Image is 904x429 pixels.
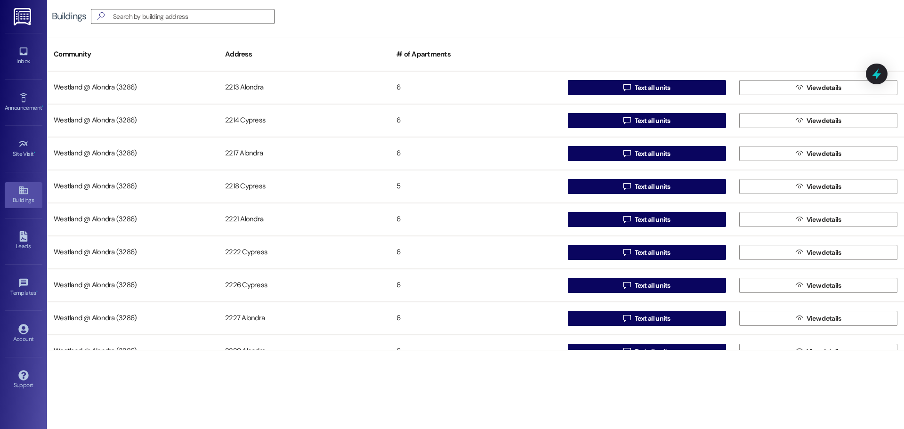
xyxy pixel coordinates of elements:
div: Westland @ Alondra (3286) [47,276,218,295]
i:  [623,348,630,355]
div: Westland @ Alondra (3286) [47,144,218,163]
i:  [796,117,803,124]
i:  [796,150,803,157]
div: Westland @ Alondra (3286) [47,243,218,262]
div: Community [47,43,218,66]
button: View details [739,179,897,194]
span: View details [807,215,841,225]
span: View details [807,116,841,126]
button: Text all units [568,278,726,293]
i:  [623,117,630,124]
span: • [36,288,38,295]
div: 2226 Cypress [218,276,390,295]
span: Text all units [635,149,670,159]
div: 2213 Alondra [218,78,390,97]
span: Text all units [635,314,670,324]
span: Text all units [635,116,670,126]
div: Westland @ Alondra (3286) [47,111,218,130]
span: View details [807,314,841,324]
div: Address [218,43,390,66]
button: Text all units [568,245,726,260]
span: View details [807,248,841,258]
i:  [796,249,803,256]
div: 6 [390,78,561,97]
span: • [34,149,35,156]
div: Westland @ Alondra (3286) [47,177,218,196]
div: 6 [390,111,561,130]
i:  [796,348,803,355]
i:  [623,315,630,322]
div: Westland @ Alondra (3286) [47,309,218,328]
span: View details [807,182,841,192]
button: Text all units [568,113,726,128]
i:  [796,315,803,322]
i:  [796,282,803,289]
div: 2214 Cypress [218,111,390,130]
button: Text all units [568,146,726,161]
a: Inbox [5,43,42,69]
div: Westland @ Alondra (3286) [47,210,218,229]
div: 6 [390,210,561,229]
div: Buildings [52,11,86,21]
button: Text all units [568,179,726,194]
a: Templates • [5,275,42,300]
span: Text all units [635,347,670,356]
button: View details [739,113,897,128]
span: Text all units [635,248,670,258]
div: Westland @ Alondra (3286) [47,342,218,361]
div: 6 [390,243,561,262]
span: View details [807,347,841,356]
button: Text all units [568,344,726,359]
span: Text all units [635,281,670,291]
div: 2227 Alondra [218,309,390,328]
span: View details [807,83,841,93]
a: Site Visit • [5,136,42,162]
div: 2229 Alondra [218,342,390,361]
i:  [623,150,630,157]
span: • [42,103,43,110]
button: Text all units [568,212,726,227]
a: Support [5,367,42,393]
button: Text all units [568,80,726,95]
span: View details [807,281,841,291]
a: Account [5,321,42,347]
i:  [93,11,108,21]
span: Text all units [635,215,670,225]
span: View details [807,149,841,159]
div: 2218 Cypress [218,177,390,196]
div: 6 [390,144,561,163]
div: # of Apartments [390,43,561,66]
i:  [623,216,630,223]
div: 6 [390,276,561,295]
i:  [796,183,803,190]
div: 5 [390,177,561,196]
div: 6 [390,342,561,361]
img: ResiDesk Logo [14,8,33,25]
div: Westland @ Alondra (3286) [47,78,218,97]
span: Text all units [635,83,670,93]
div: 2217 Alondra [218,144,390,163]
div: 2221 Alondra [218,210,390,229]
a: Buildings [5,182,42,208]
i:  [623,84,630,91]
button: View details [739,344,897,359]
button: View details [739,212,897,227]
div: 6 [390,309,561,328]
button: View details [739,245,897,260]
a: Leads [5,228,42,254]
span: Text all units [635,182,670,192]
input: Search by building address [113,10,274,23]
button: View details [739,146,897,161]
i:  [623,183,630,190]
div: 2222 Cypress [218,243,390,262]
button: View details [739,278,897,293]
i:  [796,216,803,223]
i:  [623,249,630,256]
i:  [623,282,630,289]
button: View details [739,80,897,95]
i:  [796,84,803,91]
button: Text all units [568,311,726,326]
button: View details [739,311,897,326]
